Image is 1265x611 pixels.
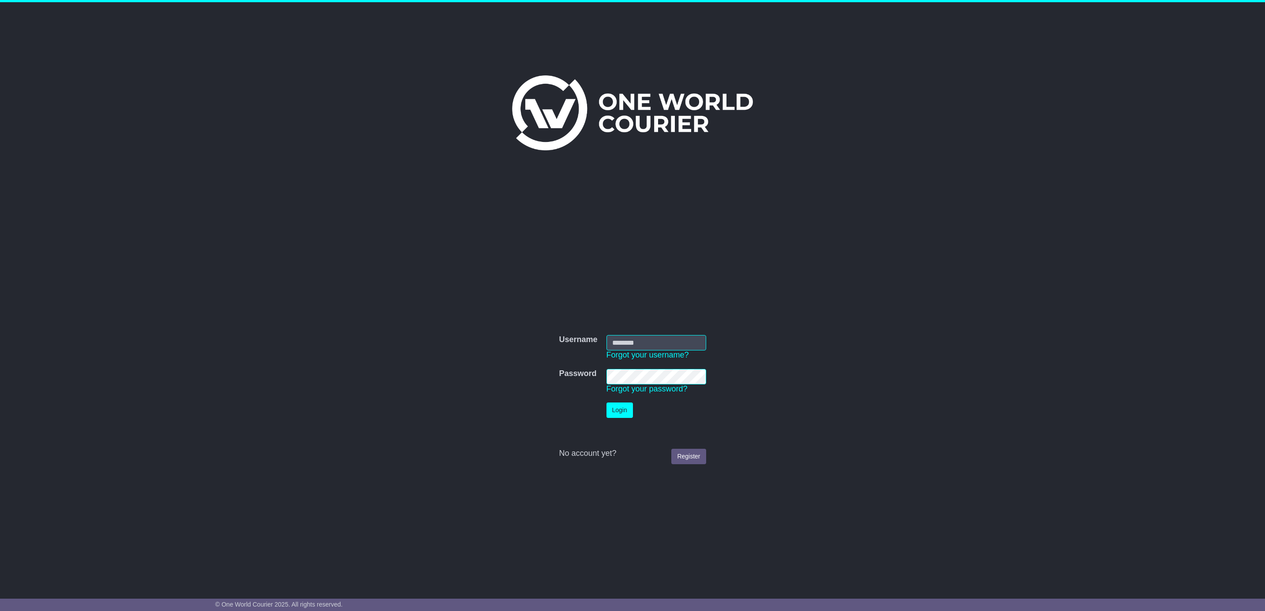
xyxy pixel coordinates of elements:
[559,369,596,379] label: Password
[559,449,706,458] div: No account yet?
[215,601,343,608] span: © One World Courier 2025. All rights reserved.
[606,384,688,393] a: Forgot your password?
[671,449,706,464] a: Register
[606,350,689,359] a: Forgot your username?
[512,75,753,150] img: One World
[559,335,597,345] label: Username
[606,402,633,418] button: Login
